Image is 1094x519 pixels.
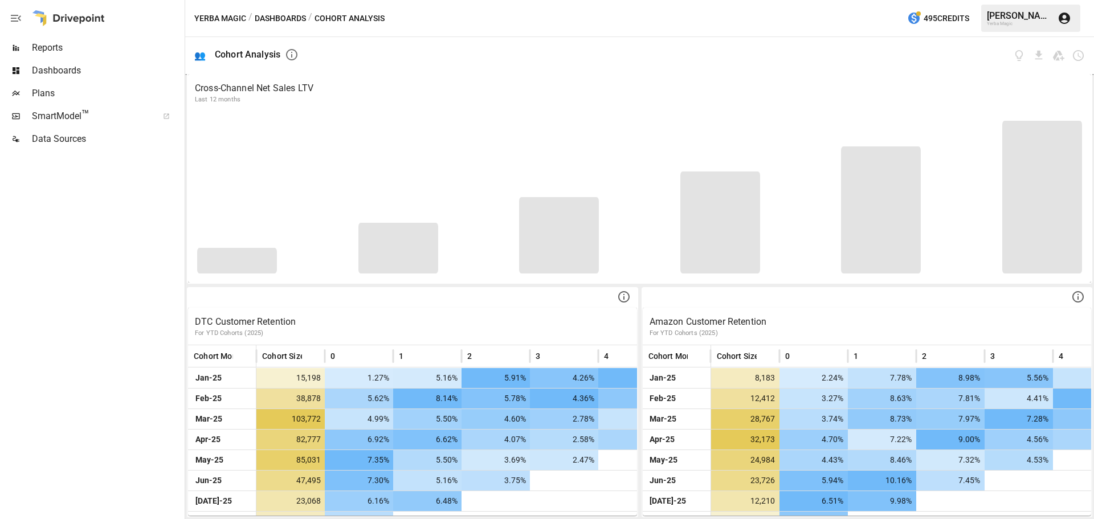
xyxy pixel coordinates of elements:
span: 1.91% [604,430,664,449]
span: 4.36% [536,389,596,408]
span: 5.62% [330,389,391,408]
span: 5.78% [467,389,528,408]
button: Sort [859,348,875,364]
span: 9.00% [922,430,982,449]
span: 5.91% [467,368,528,388]
span: 5.94% [785,471,846,491]
span: Data Sources [32,132,182,146]
button: Yerba Magic [194,11,246,26]
span: 0 [330,350,335,362]
span: 7.22% [854,430,914,449]
button: Schedule dashboard [1072,49,1085,62]
span: 8.98% [922,368,982,388]
span: 7.35% [330,450,391,470]
button: Save as Google Doc [1052,49,1065,62]
button: Dashboards [255,11,306,26]
span: 47,495 [262,471,323,491]
span: 3.51% [604,368,664,388]
span: Apr-25 [194,430,250,449]
span: 3 [990,350,995,362]
span: 32,173 [717,430,777,449]
span: 7.97% [922,409,982,429]
button: Sort [541,348,557,364]
p: DTC Customer Retention [195,315,630,329]
span: 1.81% [604,409,664,429]
span: Mar-25 [194,409,250,429]
span: 24,984 [717,450,777,470]
span: 10.16% [854,471,914,491]
button: Download dashboard [1032,49,1046,62]
span: 6.16% [330,491,391,511]
p: For YTD Cohorts (2025) [195,329,630,338]
button: View documentation [1013,49,1026,62]
span: Jun-25 [648,471,705,491]
span: 4.53% [990,450,1051,470]
button: Sort [996,348,1012,364]
span: 15,198 [262,368,323,388]
span: Cohort Size [717,350,760,362]
span: 7.32% [922,450,982,470]
p: For YTD Cohorts (2025) [650,329,1085,338]
span: 8,183 [717,368,777,388]
span: 38,878 [262,389,323,408]
span: Plans [32,87,182,100]
button: Sort [303,348,319,364]
div: [PERSON_NAME] [987,10,1051,21]
span: 2.47% [536,450,596,470]
span: 3 [536,350,540,362]
span: 2.74% [604,389,664,408]
button: Sort [473,348,489,364]
span: 6.62% [399,430,459,449]
span: ™ [81,108,89,122]
span: 4.70% [785,430,846,449]
span: 5.56% [990,368,1051,388]
span: 4 [1059,350,1063,362]
button: Sort [791,348,807,364]
span: 5.16% [399,368,459,388]
span: 3.27% [785,389,846,408]
span: 4.07% [467,430,528,449]
span: 82,777 [262,430,323,449]
span: 2.78% [536,409,596,429]
button: Sort [234,348,250,364]
span: 1 [854,350,858,362]
span: 4.41% [990,389,1051,408]
span: [DATE]-25 [648,491,705,511]
span: 8.46% [854,450,914,470]
span: 8.14% [399,389,459,408]
span: Jun-25 [194,471,250,491]
span: 3.74% [785,409,846,429]
span: Jan-25 [194,368,250,388]
span: 4.26% [536,368,596,388]
span: 2.58% [536,430,596,449]
span: 2 [467,350,472,362]
span: Mar-25 [648,409,705,429]
span: 28,767 [717,409,777,429]
span: Apr-25 [648,430,705,449]
span: 4.43% [785,450,846,470]
button: Sort [758,348,774,364]
p: Last 12 months [195,95,1084,104]
span: May-25 [194,450,250,470]
span: Feb-25 [648,389,705,408]
button: Sort [1064,348,1080,364]
span: 103,772 [262,409,323,429]
span: SmartModel [32,109,150,123]
button: Sort [689,348,705,364]
span: 4.60% [467,409,528,429]
span: 5.50% [399,450,459,470]
span: Cohort Month [194,350,244,362]
div: / [248,11,252,26]
span: May-25 [648,450,705,470]
span: 7.28% [990,409,1051,429]
span: [DATE]-25 [194,491,250,511]
button: 495Credits [903,8,974,29]
span: 23,068 [262,491,323,511]
span: 5.16% [399,471,459,491]
span: Cohort Month [648,350,699,362]
span: 6.51% [785,491,846,511]
span: 495 Credits [924,11,969,26]
span: 7.81% [922,389,982,408]
span: 7.30% [330,471,391,491]
span: 23,726 [717,471,777,491]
